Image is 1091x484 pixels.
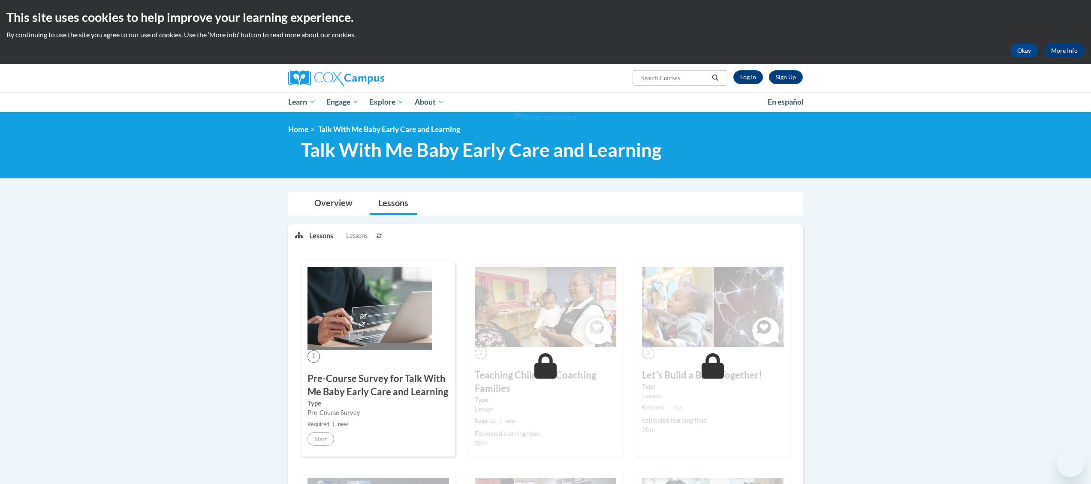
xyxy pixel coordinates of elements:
span: new [338,421,348,427]
p: Lessons [309,231,333,240]
div: Lesson [475,405,616,414]
span: | [333,421,335,427]
span: Talk With Me Baby Early Care and Learning [318,125,460,134]
span: Explore [369,97,404,107]
span: 20m [642,426,655,433]
a: En español [762,93,809,111]
span: Engage [326,97,359,107]
button: Okay [1010,44,1038,57]
h3: Teaching Children, Coaching Families [475,369,616,395]
div: Lesson [642,391,784,401]
p: By continuing to use the site you agree to our use of cookies. Use the ‘More info’ button to read... [6,30,1085,39]
a: Cox Campus [288,70,451,86]
img: Course Image [642,267,784,347]
span: 2 [475,347,487,359]
h2: This site uses cookies to help improve your learning experience. [6,9,1085,26]
a: Overview [306,192,361,215]
span: Lessons [346,231,368,240]
a: Log In [733,70,763,84]
a: Engage [321,92,364,112]
span: About [415,97,444,107]
span: 20m [475,439,488,447]
label: Type [307,399,449,408]
span: new [505,418,515,424]
img: Course Image [307,267,432,350]
span: En español [768,97,804,106]
span: 1 [307,350,320,363]
a: Explore [364,92,409,112]
div: Estimated learning time: [642,416,784,425]
span: 3 [642,347,654,359]
a: More Info [1044,44,1085,57]
span: | [667,404,669,411]
img: Section background [515,113,576,122]
button: Start [307,432,334,446]
h3: Letʹs Build a Brain Together! [642,369,784,382]
span: new [672,404,683,411]
a: Lessons [370,192,417,215]
a: Register [769,70,803,84]
a: Home [288,125,308,134]
span: | [500,418,502,424]
span: Learn [288,97,315,107]
h3: Pre-Course Survey for Talk With Me Baby Early Care and Learning [307,372,449,399]
span: Required [642,404,664,411]
div: Estimated learning time: [475,429,616,439]
span: Talk With Me Baby Early Care and Learning [301,138,662,161]
div: Main menu [275,92,816,112]
span: Required [475,418,497,424]
a: About [409,92,449,112]
img: Course Image [475,267,616,347]
iframe: Button to launch messaging window [1057,450,1084,477]
img: Cox Campus [288,70,384,86]
label: Type [475,395,616,405]
button: Search [709,73,722,83]
label: Type [642,382,784,391]
span: Required [307,421,329,427]
div: Pre-Course Survey [307,408,449,418]
input: Search Courses [640,73,709,83]
a: Learn [283,92,321,112]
